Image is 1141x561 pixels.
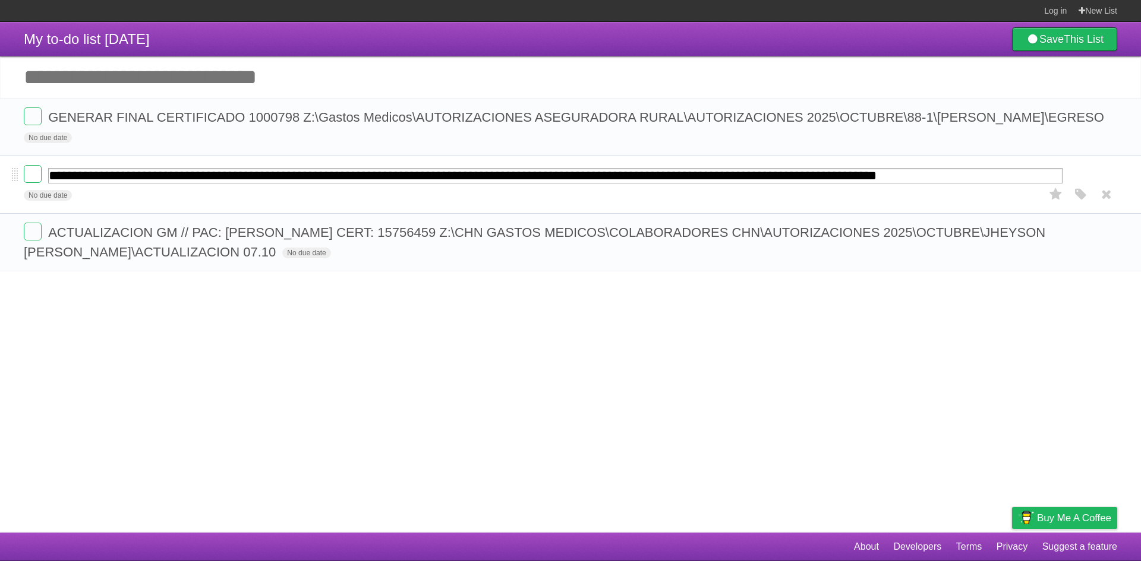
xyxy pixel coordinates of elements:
[24,132,72,143] span: No due date
[1037,508,1111,528] span: Buy me a coffee
[48,110,1107,125] span: GENERAR FINAL CERTIFICADO 1000798 Z:\Gastos Medicos\AUTORIZACIONES ASEGURADORA RURAL\AUTORIZACION...
[24,165,42,183] label: Done
[24,107,42,125] label: Done
[282,248,330,258] span: No due date
[956,535,982,558] a: Terms
[24,223,42,240] label: Done
[997,535,1027,558] a: Privacy
[1012,27,1117,51] a: SaveThis List
[1012,507,1117,529] a: Buy me a coffee
[893,535,941,558] a: Developers
[1042,535,1117,558] a: Suggest a feature
[24,225,1045,259] span: ACTUALIZACION GM // PAC: [PERSON_NAME] CERT: 15756459 Z:\CHN GASTOS MEDICOS\COLABORADORES CHN\AUT...
[24,190,72,201] span: No due date
[1018,508,1034,528] img: Buy me a coffee
[854,535,879,558] a: About
[1045,185,1067,204] label: Star task
[24,31,150,47] span: My to-do list [DATE]
[1064,33,1104,45] b: This List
